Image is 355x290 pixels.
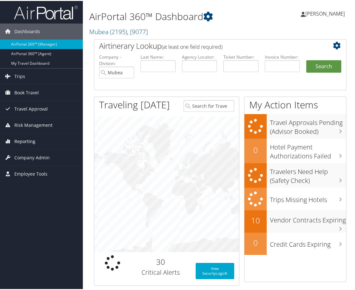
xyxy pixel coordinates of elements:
h3: Vendor Contracts Expiring [270,212,346,224]
h3: Travel Approvals Pending (Advisor Booked) [270,114,346,135]
img: airportal-logo.png [14,4,78,19]
span: ( 2195 ) [110,26,127,35]
span: Employee Tools [14,165,47,181]
span: Book Travel [14,84,39,100]
label: Invoice Number: [265,53,300,59]
a: 10Vendor Contracts Expiring [244,209,346,232]
input: Search for Traveler [184,99,234,111]
h2: 0 [244,236,267,247]
span: Risk Management [14,116,53,132]
h3: Credit Cards Expiring [270,236,346,248]
a: 0Hotel Payment Authorizations Failed [244,138,346,162]
a: View SecurityLogic® [196,262,234,278]
label: Company - Division: [99,53,134,66]
label: Last Name: [141,53,176,59]
span: Travel Approval [14,100,48,116]
a: [PERSON_NAME] [301,3,351,22]
h2: Airtinerary Lookup [99,40,320,50]
span: [PERSON_NAME] [305,9,345,16]
h2: 30 [135,256,186,266]
h3: Travelers Need Help (Safety Check) [270,163,346,184]
a: Travelers Need Help (Safety Check) [244,162,346,187]
label: Ticket Number: [223,53,258,59]
h3: Critical Alerts [135,267,186,276]
span: Dashboards [14,23,40,39]
span: (at least one field required) [162,42,222,49]
h1: My Action Items [244,97,346,111]
a: Trips Missing Hotels [244,187,346,209]
span: Trips [14,68,25,83]
h1: AirPortal 360™ Dashboard [89,9,264,22]
a: Mubea [89,26,148,35]
label: Agency Locator: [182,53,217,59]
h2: 10 [244,214,267,225]
span: Company Admin [14,149,50,165]
button: Search [306,59,341,72]
a: Travel Approvals Pending (Advisor Booked) [244,113,346,138]
h3: Hotel Payment Authorizations Failed [270,139,346,160]
h2: 0 [244,144,267,155]
h1: Traveling [DATE] [99,97,170,111]
span: Reporting [14,133,35,149]
h3: Trips Missing Hotels [270,191,346,203]
span: , [ 9077 ] [127,26,148,35]
a: 0Credit Cards Expiring [244,232,346,254]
